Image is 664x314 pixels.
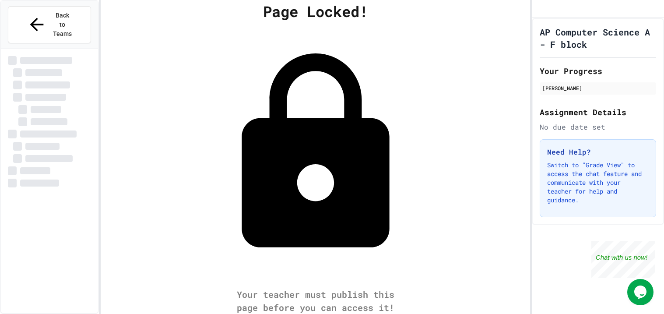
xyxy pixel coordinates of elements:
[591,241,655,278] iframe: chat widget
[627,279,655,305] iframe: chat widget
[547,147,649,157] h3: Need Help?
[542,84,653,92] div: [PERSON_NAME]
[540,122,656,132] div: No due date set
[52,11,73,39] span: Back to Teams
[228,288,403,314] div: Your teacher must publish this page before you can access it!
[540,26,656,50] h1: AP Computer Science A - F block
[8,6,91,43] button: Back to Teams
[540,106,656,118] h2: Assignment Details
[540,65,656,77] h2: Your Progress
[547,161,649,205] p: Switch to "Grade View" to access the chat feature and communicate with your teacher for help and ...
